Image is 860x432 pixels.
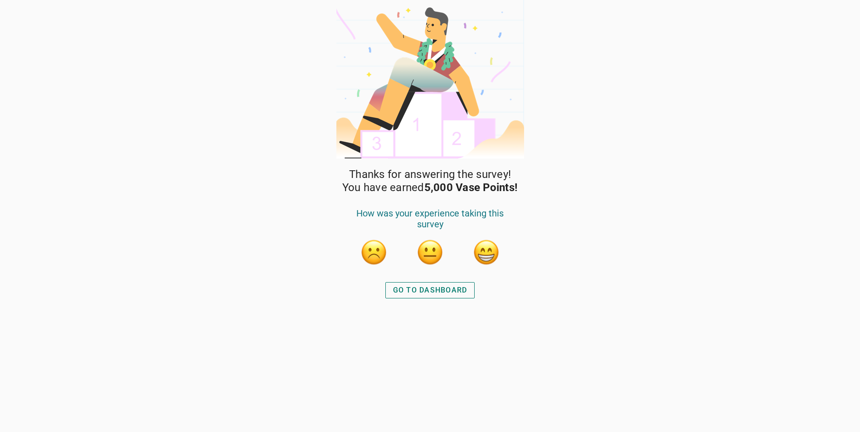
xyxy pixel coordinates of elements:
div: GO TO DASHBOARD [393,285,467,296]
div: How was your experience taking this survey [346,208,515,239]
span: Thanks for answering the survey! [349,168,511,181]
button: GO TO DASHBOARD [385,282,475,298]
strong: 5,000 Vase Points! [424,181,518,194]
span: You have earned [342,181,518,194]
